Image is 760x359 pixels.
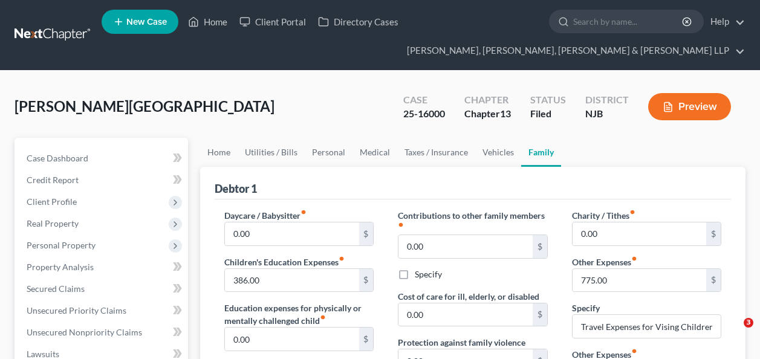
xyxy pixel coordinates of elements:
a: Property Analysis [17,256,188,278]
div: $ [533,303,547,326]
input: -- [225,328,359,351]
div: Debtor 1 [215,181,257,196]
div: Filed [530,107,566,121]
label: Education expenses for physically or mentally challenged child [224,302,374,327]
div: Case [403,93,445,107]
span: Credit Report [27,175,79,185]
div: Chapter [464,107,511,121]
div: $ [706,269,721,292]
a: [PERSON_NAME], [PERSON_NAME], [PERSON_NAME] & [PERSON_NAME] LLP [401,40,745,62]
a: Help [704,11,745,33]
span: Lawsuits [27,349,59,359]
a: Unsecured Nonpriority Claims [17,322,188,343]
i: fiber_manual_record [339,256,345,262]
a: Case Dashboard [17,147,188,169]
div: Status [530,93,566,107]
i: fiber_manual_record [631,348,637,354]
span: [PERSON_NAME][GEOGRAPHIC_DATA] [15,97,274,115]
a: Family [521,138,561,167]
a: Medical [352,138,397,167]
input: Search by name... [573,10,684,33]
label: Specify [572,302,600,314]
input: -- [398,235,532,258]
div: $ [359,328,374,351]
button: Preview [648,93,731,120]
label: Charity / Tithes [572,209,635,222]
label: Protection against family violence [398,336,525,349]
div: Chapter [464,93,511,107]
span: Personal Property [27,240,96,250]
input: -- [398,303,532,326]
div: $ [533,235,547,258]
div: 25-16000 [403,107,445,121]
span: Secured Claims [27,283,85,294]
span: 13 [500,108,511,119]
label: Daycare / Babysitter [224,209,307,222]
i: fiber_manual_record [631,256,637,262]
span: Client Profile [27,196,77,207]
a: Home [182,11,233,33]
i: fiber_manual_record [300,209,307,215]
a: Client Portal [233,11,312,33]
label: Contributions to other family members [398,209,547,234]
span: Unsecured Nonpriority Claims [27,327,142,337]
i: fiber_manual_record [629,209,635,215]
label: Other Expenses [572,256,637,268]
a: Taxes / Insurance [397,138,475,167]
a: Secured Claims [17,278,188,300]
iframe: Intercom live chat [719,318,748,347]
input: -- [573,222,706,245]
a: Directory Cases [312,11,404,33]
span: Unsecured Priority Claims [27,305,126,315]
div: District [585,93,629,107]
a: Unsecured Priority Claims [17,300,188,322]
input: Specify... [573,315,721,338]
span: New Case [126,18,167,27]
span: 3 [744,318,753,328]
span: Real Property [27,218,79,228]
div: NJB [585,107,629,121]
label: Children's Education Expenses [224,256,345,268]
label: Specify [415,268,442,280]
a: Credit Report [17,169,188,191]
div: $ [706,222,721,245]
div: $ [359,269,374,292]
label: Cost of care for ill, elderly, or disabled [398,290,539,303]
input: -- [225,269,359,292]
i: fiber_manual_record [320,314,326,320]
div: $ [359,222,374,245]
input: -- [573,269,706,292]
a: Personal [305,138,352,167]
a: Home [200,138,238,167]
a: Vehicles [475,138,521,167]
span: Case Dashboard [27,153,88,163]
input: -- [225,222,359,245]
span: Property Analysis [27,262,94,272]
i: fiber_manual_record [398,222,404,228]
a: Utilities / Bills [238,138,305,167]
